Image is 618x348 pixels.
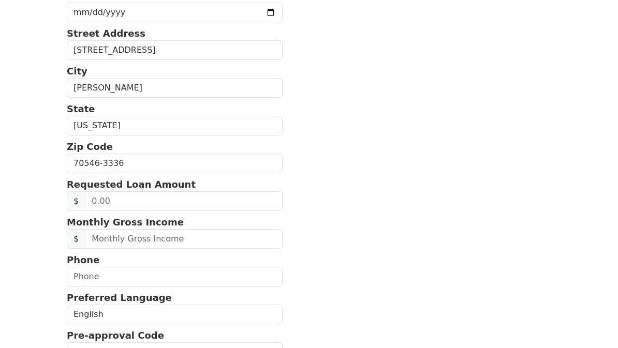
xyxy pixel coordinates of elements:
[67,179,196,190] strong: Requested Loan Amount
[67,78,283,98] input: City
[67,154,283,173] input: Zip Code
[67,330,164,341] strong: Pre-approval Code
[67,267,283,286] input: Phone
[67,28,145,39] strong: Street Address
[67,141,113,152] strong: Zip Code
[85,191,283,211] input: 0.00
[67,103,95,114] strong: State
[85,229,283,249] input: Monthly Gross Income
[67,215,283,229] p: Monthly Gross Income
[67,191,85,211] span: $
[67,66,87,77] strong: City
[67,254,99,265] strong: Phone
[67,229,85,249] span: $
[67,40,283,60] input: Street Address
[67,292,172,303] strong: Preferred Language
